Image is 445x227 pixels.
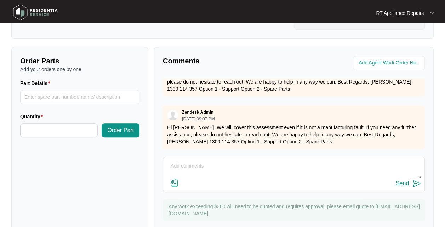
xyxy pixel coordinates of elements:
label: Part Details [20,80,53,87]
img: file-attachment-doc.svg [170,179,179,187]
div: Send [396,180,409,187]
img: send-icon.svg [412,179,421,188]
p: Zendesk Admin [182,109,213,115]
input: Add Agent Work Order No. [359,59,421,67]
p: Comments [163,56,289,66]
input: Part Details [20,90,139,104]
span: Order Part [107,126,134,135]
img: residentia service logo [11,2,60,23]
p: Order Parts [20,56,139,66]
p: RT Appliance Repairs [376,10,424,17]
label: Quantity [20,113,46,120]
p: Any work exceeding $300 will need to be quoted and requires approval, please email quote to [EMAI... [169,203,421,217]
button: Order Part [102,123,139,137]
p: Add your orders one by one [20,66,139,73]
p: [DATE] 09:07 PM [182,117,215,121]
input: Quantity [21,124,97,137]
p: Hi [PERSON_NAME], We will cover this assessment even if it is not a manufacturing fault. If you n... [167,124,421,145]
button: Send [396,179,421,188]
img: dropdown arrow [430,11,434,15]
p: Hi Team, Thanks heaps, Yes she is very interesting that is why i checked haha If you need any fur... [167,71,421,92]
img: user.svg [167,110,178,120]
